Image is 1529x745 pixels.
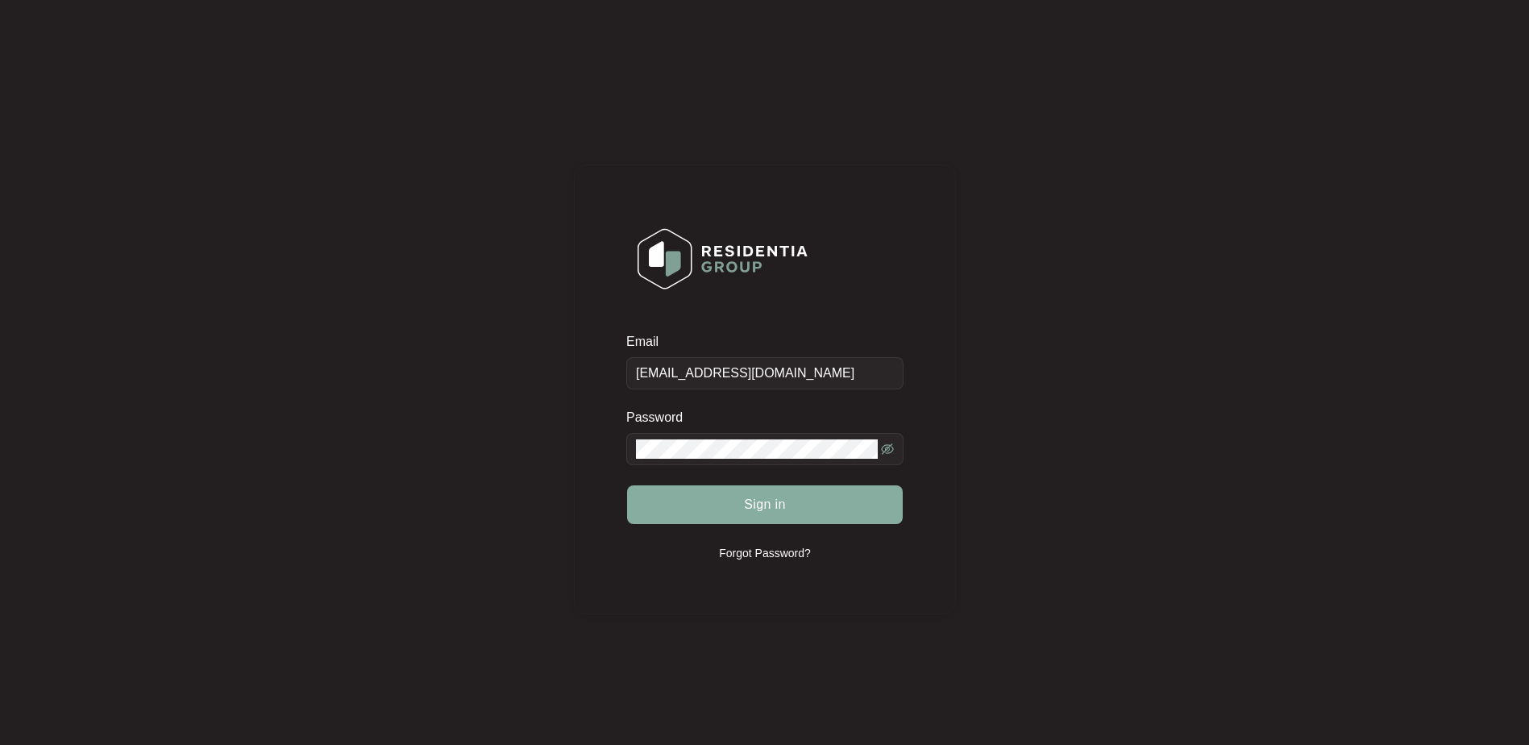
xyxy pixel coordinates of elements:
[636,439,878,459] input: Password
[627,485,903,524] button: Sign in
[627,218,818,300] img: Login Logo
[626,334,670,350] label: Email
[626,357,904,389] input: Email
[626,410,695,426] label: Password
[719,545,811,561] p: Forgot Password?
[881,443,894,456] span: eye-invisible
[744,495,786,514] span: Sign in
